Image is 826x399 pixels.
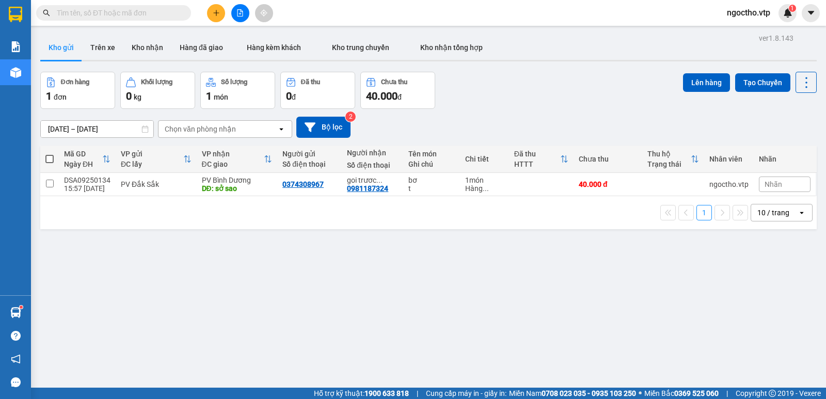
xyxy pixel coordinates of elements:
[280,72,355,109] button: Đã thu0đ
[806,8,816,18] span: caret-down
[639,391,642,395] span: ⚪️
[40,35,82,60] button: Kho gửi
[509,388,636,399] span: Miền Nam
[790,5,794,12] span: 1
[64,176,110,184] div: DSA09250134
[642,146,704,173] th: Toggle SortBy
[64,150,102,158] div: Mã GD
[802,4,820,22] button: caret-down
[282,180,324,188] div: 0374308967
[282,150,337,158] div: Người gửi
[207,4,225,22] button: plus
[769,390,776,397] span: copyright
[43,9,50,17] span: search
[798,209,806,217] svg: open
[121,160,183,168] div: ĐC lấy
[10,307,21,318] img: warehouse-icon
[213,9,220,17] span: plus
[165,124,236,134] div: Chọn văn phòng nhận
[121,150,183,158] div: VP gửi
[426,388,506,399] span: Cung cấp máy in - giấy in:
[465,184,504,193] div: Hàng thông thường
[64,184,110,193] div: 15:57 [DATE]
[683,73,730,92] button: Lên hàng
[59,146,116,173] th: Toggle SortBy
[347,184,388,193] div: 0981187324
[789,5,796,12] sup: 1
[783,8,792,18] img: icon-new-feature
[82,35,123,60] button: Trên xe
[20,306,23,309] sup: 1
[116,146,197,173] th: Toggle SortBy
[376,176,383,184] span: ...
[206,90,212,102] span: 1
[696,205,712,220] button: 1
[347,161,398,169] div: Số điện thoại
[123,35,171,60] button: Kho nhận
[483,184,489,193] span: ...
[121,180,192,188] div: PV Đắk Sắk
[509,146,574,173] th: Toggle SortBy
[647,150,691,158] div: Thu hộ
[381,78,407,86] div: Chưa thu
[40,72,115,109] button: Đơn hàng1đơn
[11,354,21,364] span: notification
[54,93,67,101] span: đơn
[11,377,21,387] span: message
[64,160,102,168] div: Ngày ĐH
[360,72,435,109] button: Chưa thu40.000đ
[200,72,275,109] button: Số lượng1món
[292,93,296,101] span: đ
[301,78,320,86] div: Đã thu
[332,43,389,52] span: Kho trung chuyển
[735,73,790,92] button: Tạo Chuyến
[120,72,195,109] button: Khối lượng0kg
[141,78,172,86] div: Khối lượng
[726,388,728,399] span: |
[9,7,22,22] img: logo-vxr
[202,176,273,184] div: PV Bình Dương
[236,9,244,17] span: file-add
[214,93,228,101] span: món
[10,41,21,52] img: solution-icon
[420,43,483,52] span: Kho nhận tổng hợp
[231,4,249,22] button: file-add
[719,6,779,19] span: ngoctho.vtp
[11,331,21,341] span: question-circle
[10,67,21,78] img: warehouse-icon
[46,90,52,102] span: 1
[202,150,264,158] div: VP nhận
[542,389,636,397] strong: 0708 023 035 - 0935 103 250
[408,150,455,158] div: Tên món
[514,160,560,168] div: HTTT
[364,389,409,397] strong: 1900 633 818
[674,389,719,397] strong: 0369 525 060
[41,121,153,137] input: Select a date range.
[759,155,811,163] div: Nhãn
[171,35,231,60] button: Hàng đã giao
[709,180,749,188] div: ngoctho.vtp
[398,93,402,101] span: đ
[647,160,691,168] div: Trạng thái
[277,125,285,133] svg: open
[57,7,179,19] input: Tìm tên, số ĐT hoặc mã đơn
[255,4,273,22] button: aim
[579,155,637,163] div: Chưa thu
[465,176,504,184] div: 1 món
[709,155,749,163] div: Nhân viên
[197,146,278,173] th: Toggle SortBy
[644,388,719,399] span: Miền Bắc
[134,93,141,101] span: kg
[579,180,637,188] div: 40.000 đ
[408,160,455,168] div: Ghi chú
[347,176,398,184] div: goi trươc 60p/sáng mai đi
[347,149,398,157] div: Người nhận
[366,90,398,102] span: 40.000
[282,160,337,168] div: Số điện thoại
[286,90,292,102] span: 0
[417,388,418,399] span: |
[765,180,782,188] span: Nhãn
[202,184,273,193] div: DĐ: sở sao
[514,150,560,158] div: Đã thu
[202,160,264,168] div: ĐC giao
